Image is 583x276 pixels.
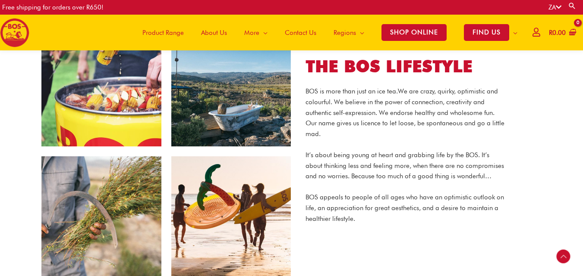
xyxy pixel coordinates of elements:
span: FIND US [464,24,509,41]
a: SHOP ONLINE [373,15,455,50]
span: Product Range [142,20,184,46]
a: Contact Us [276,15,325,50]
span: About Us [201,20,227,46]
span: More [244,20,259,46]
a: View Shopping Cart, empty [547,23,577,43]
a: Regions [325,15,373,50]
span: Regions [334,20,356,46]
a: Search button [568,2,577,10]
nav: Site Navigation [127,15,526,50]
p: BOS appeals to people of all ages who have an optimistic outlook on life, an appreciation for gre... [306,192,504,224]
span: SHOP ONLINE [381,24,447,41]
bdi: 0.00 [549,29,566,37]
span: R [549,29,552,37]
p: BOS is more than just an ice tea. We are crazy, quirky, optimistic and colourful. We believe in t... [306,86,504,140]
h2: THE BOS LIFESTYLE [306,56,504,78]
span: Contact Us [285,20,316,46]
a: ZA [548,3,561,11]
a: Product Range [134,15,192,50]
a: About Us [192,15,236,50]
a: More [236,15,276,50]
p: It’s about being young at heart and grabbing life by the BOS. It’s about thinking less and feelin... [306,150,504,182]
